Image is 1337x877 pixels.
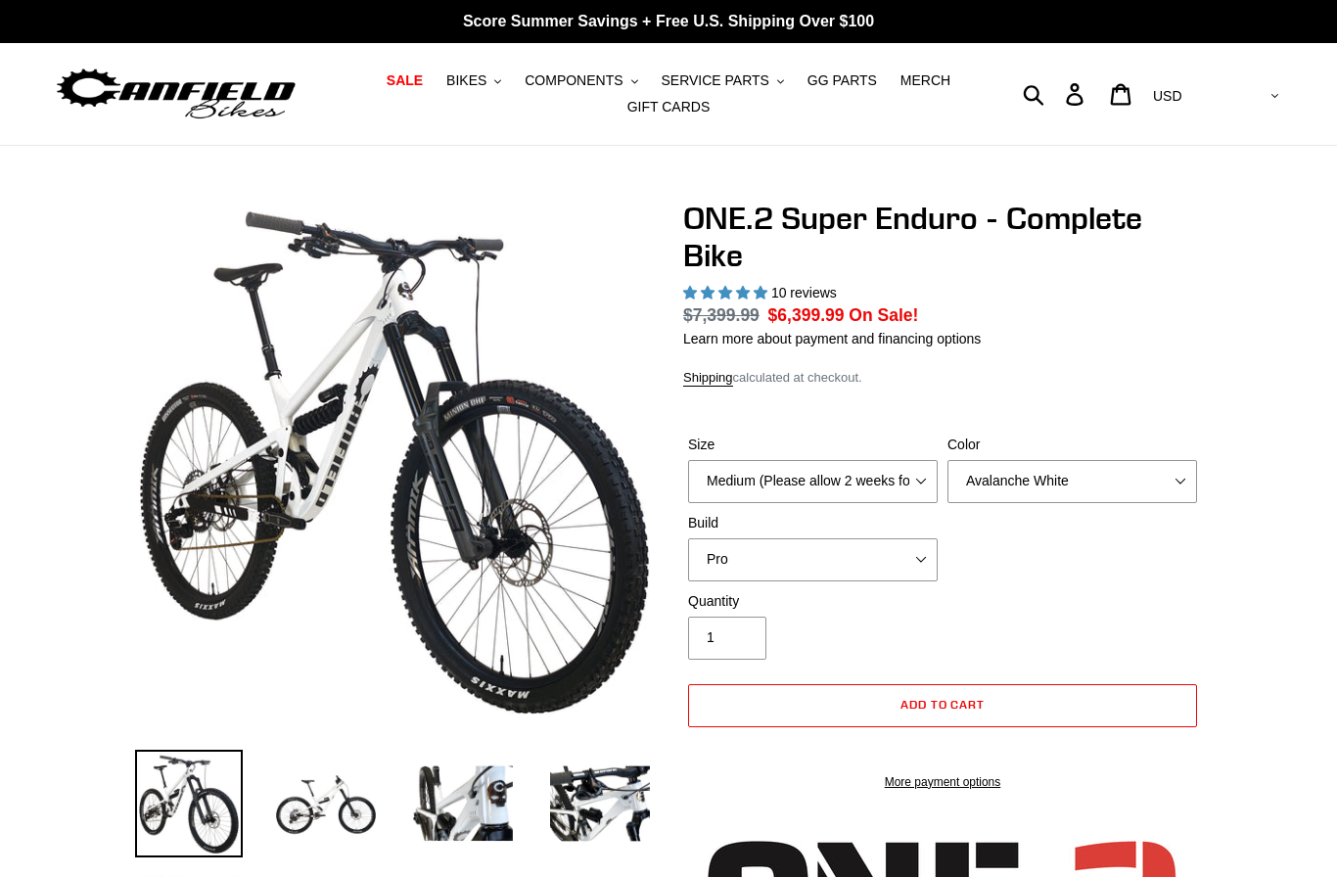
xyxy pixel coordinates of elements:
s: $7,399.99 [683,305,760,325]
img: Load image into Gallery viewer, ONE.2 Super Enduro - Complete Bike [409,750,517,857]
span: SERVICE PARTS [661,72,768,89]
span: 10 reviews [771,285,837,300]
span: BIKES [446,72,486,89]
span: COMPONENTS [525,72,622,89]
label: Color [947,435,1197,455]
a: MERCH [891,68,960,94]
button: COMPONENTS [515,68,647,94]
span: SALE [387,72,423,89]
label: Quantity [688,591,938,612]
a: More payment options [688,773,1197,791]
div: calculated at checkout. [683,368,1202,388]
h1: ONE.2 Super Enduro - Complete Bike [683,200,1202,275]
a: GG PARTS [798,68,887,94]
img: Load image into Gallery viewer, ONE.2 Super Enduro - Complete Bike [546,750,654,857]
a: Shipping [683,370,733,387]
a: Learn more about payment and financing options [683,331,981,346]
label: Size [688,435,938,455]
span: GIFT CARDS [627,99,711,115]
span: GG PARTS [807,72,877,89]
img: Load image into Gallery viewer, ONE.2 Super Enduro - Complete Bike [135,750,243,857]
button: Add to cart [688,684,1197,727]
span: On Sale! [849,302,918,328]
img: Canfield Bikes [54,64,299,125]
a: SALE [377,68,433,94]
label: Build [688,513,938,533]
button: SERVICE PARTS [651,68,793,94]
a: GIFT CARDS [618,94,720,120]
span: $6,399.99 [768,305,845,325]
span: 5.00 stars [683,285,771,300]
button: BIKES [437,68,511,94]
img: ONE.2 Super Enduro - Complete Bike [139,204,650,715]
span: Add to cart [900,697,986,712]
span: MERCH [900,72,950,89]
img: Load image into Gallery viewer, ONE.2 Super Enduro - Complete Bike [272,750,380,857]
